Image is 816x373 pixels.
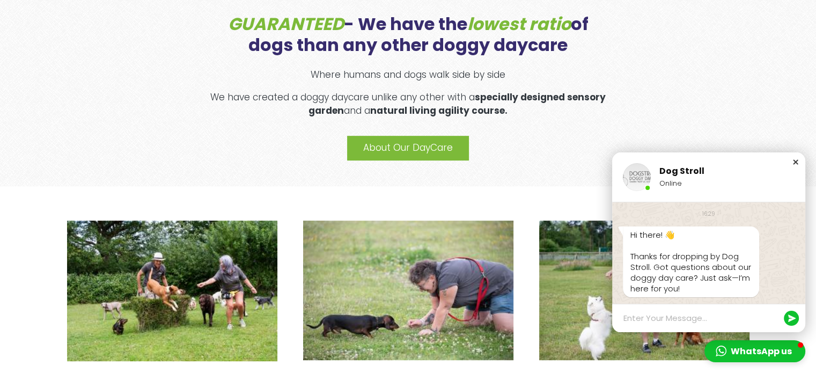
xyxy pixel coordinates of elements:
img: Basic Training [539,221,749,361]
div: Hi there! 👋 [630,230,752,240]
button: WhatsApp us [704,340,805,362]
img: Dog Stroll [623,163,651,191]
strong: specially designed sensory garden [308,91,606,118]
h2: - We have the of dogs than any other doggy daycare [205,14,611,55]
div: Dog Stroll [659,166,786,177]
p: Where humans and dogs walk side by side [205,68,611,82]
div: Close chat window [790,157,801,167]
p: We have created a doggy daycare unlike any other with a and a [205,91,611,118]
img: Interactive Play [67,221,277,361]
a: About Our DayCare [347,136,469,160]
em: lowest ratio [467,12,571,36]
strong: natural living agility course. [370,104,508,117]
div: Thanks for dropping by Dog Stroll. Got questions about our doggy day care? Just ask—I’m here for ... [630,251,752,294]
img: Puppies [303,221,513,361]
div: Online [659,179,786,188]
em: GUARANTEED [228,12,344,36]
div: 16:29 [702,210,715,218]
